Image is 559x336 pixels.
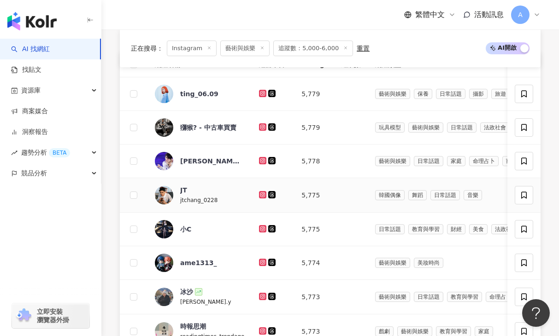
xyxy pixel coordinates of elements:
[294,280,367,314] td: 5,773
[180,258,217,267] div: ame1313_
[415,10,445,20] span: 繁體中文
[155,85,173,103] img: KOL Avatar
[464,190,482,200] span: 音樂
[180,322,206,331] div: 時報思潮
[474,10,504,19] span: 活動訊息
[414,258,443,268] span: 美妝時尚
[294,213,367,246] td: 5,775
[469,224,488,234] span: 美食
[294,178,367,213] td: 5,775
[155,185,244,205] a: KOL AvatarJTjtchang_0228
[469,89,488,99] span: 攝影
[49,148,70,157] div: BETA
[375,224,405,234] span: 日常話題
[7,12,57,30] img: logo
[155,254,173,272] img: KOL Avatar
[518,10,523,20] span: A
[11,127,48,137] a: 洞察報告
[155,287,244,307] a: KOL Avatar冰沙[PERSON_NAME].y
[15,308,33,323] img: chrome extension
[447,292,482,302] span: 教育與學習
[294,111,367,145] td: 5,779
[155,152,173,170] img: KOL Avatar
[491,224,521,234] span: 法政社會
[375,292,410,302] span: 藝術與娛樂
[21,163,47,184] span: 競品分析
[436,89,465,99] span: 日常話題
[180,123,236,132] div: 獼猴? - 中古車買賣
[11,65,41,75] a: 找貼文
[155,85,244,103] a: KOL Avatarting_06.09
[155,152,244,170] a: KOL Avatar[PERSON_NAME]｜月亮收藏室¹²⁰⁷
[131,45,163,52] span: 正在搜尋 ：
[180,185,187,195] div: JT
[11,150,18,156] span: rise
[294,145,367,178] td: 5,778
[375,122,405,133] span: 玩具模型
[155,118,173,137] img: KOL Avatar
[414,156,443,166] span: 日常話題
[155,118,244,137] a: KOL Avatar獼猴? - 中古車買賣
[357,45,370,52] div: 重置
[273,41,353,56] span: 追蹤數：5,000-6,000
[469,156,499,166] span: 命理占卜
[294,246,367,280] td: 5,774
[220,41,270,56] span: 藝術與娛樂
[11,45,50,54] a: searchAI 找網紅
[408,224,443,234] span: 教育與學習
[414,89,432,99] span: 保養
[522,299,550,327] iframe: Help Scout Beacon - Open
[21,142,70,163] span: 趨勢分析
[294,77,367,111] td: 5,779
[180,197,218,203] span: jtchang_0228
[155,254,244,272] a: KOL Avatarame1313_
[414,292,443,302] span: 日常話題
[375,258,410,268] span: 藝術與娛樂
[491,89,510,99] span: 旅遊
[155,220,244,238] a: KOL Avatar小C
[408,122,443,133] span: 藝術與娛樂
[430,190,460,200] span: 日常話題
[486,292,515,302] span: 命理占卜
[180,225,191,234] div: 小C
[155,220,173,238] img: KOL Avatar
[12,303,89,328] a: chrome extension立即安裝 瀏覽器外掛
[167,41,217,56] span: Instagram
[180,89,218,98] div: ting_06.09
[480,122,510,133] span: 法政社會
[408,190,427,200] span: 舞蹈
[180,156,240,166] div: [PERSON_NAME]｜月亮收藏室¹²⁰⁷
[375,190,405,200] span: 韓國偶像
[375,156,410,166] span: 藝術與娛樂
[447,156,465,166] span: 家庭
[37,307,69,324] span: 立即安裝 瀏覽器外掛
[447,122,477,133] span: 日常話題
[180,299,231,305] span: [PERSON_NAME].y
[155,288,173,306] img: KOL Avatar
[21,80,41,101] span: 資源庫
[447,224,465,234] span: 財經
[375,89,410,99] span: 藝術與娛樂
[11,107,48,116] a: 商案媒合
[180,287,193,296] div: 冰沙
[502,156,521,166] span: 寵物
[155,186,173,204] img: KOL Avatar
